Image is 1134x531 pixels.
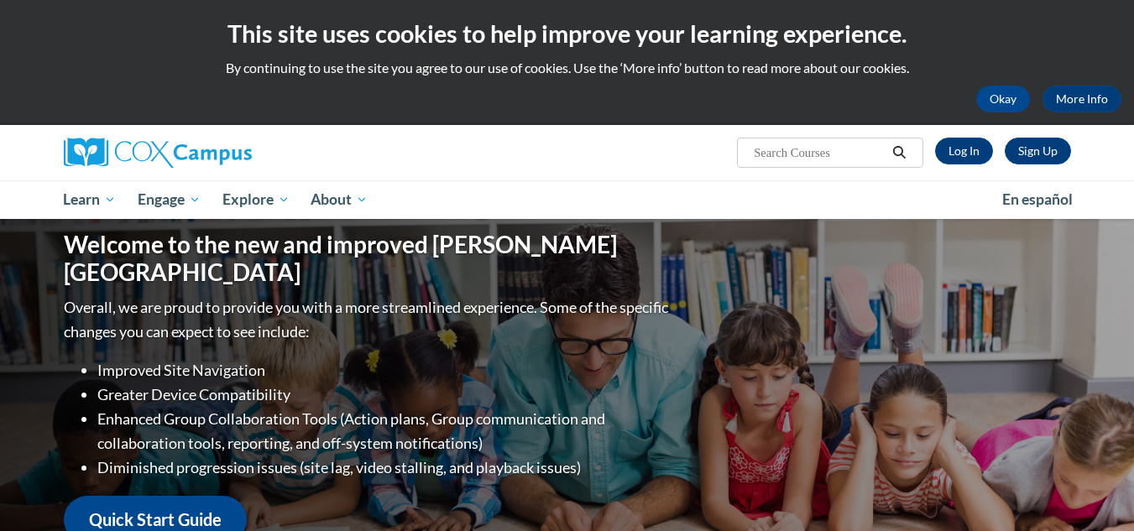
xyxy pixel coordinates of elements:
input: Search Courses [752,143,886,163]
span: En español [1002,190,1073,208]
div: Main menu [39,180,1096,219]
img: Cox Campus [64,138,252,168]
li: Diminished progression issues (site lag, video stalling, and playback issues) [97,456,672,480]
button: Search [886,143,912,163]
h1: Welcome to the new and improved [PERSON_NAME][GEOGRAPHIC_DATA] [64,231,672,287]
p: By continuing to use the site you agree to our use of cookies. Use the ‘More info’ button to read... [13,59,1121,77]
a: Engage [127,180,212,219]
a: About [300,180,379,219]
span: Learn [63,190,116,210]
a: Cox Campus [64,138,383,168]
a: More Info [1043,86,1121,112]
a: Learn [53,180,128,219]
li: Greater Device Compatibility [97,383,672,407]
a: Register [1005,138,1071,164]
span: About [311,190,368,210]
span: Explore [222,190,290,210]
li: Improved Site Navigation [97,358,672,383]
a: Explore [212,180,300,219]
a: En español [991,182,1084,217]
span: Engage [138,190,201,210]
p: Overall, we are proud to provide you with a more streamlined experience. Some of the specific cha... [64,295,672,344]
button: Okay [976,86,1030,112]
h2: This site uses cookies to help improve your learning experience. [13,17,1121,50]
a: Log In [935,138,993,164]
li: Enhanced Group Collaboration Tools (Action plans, Group communication and collaboration tools, re... [97,407,672,456]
